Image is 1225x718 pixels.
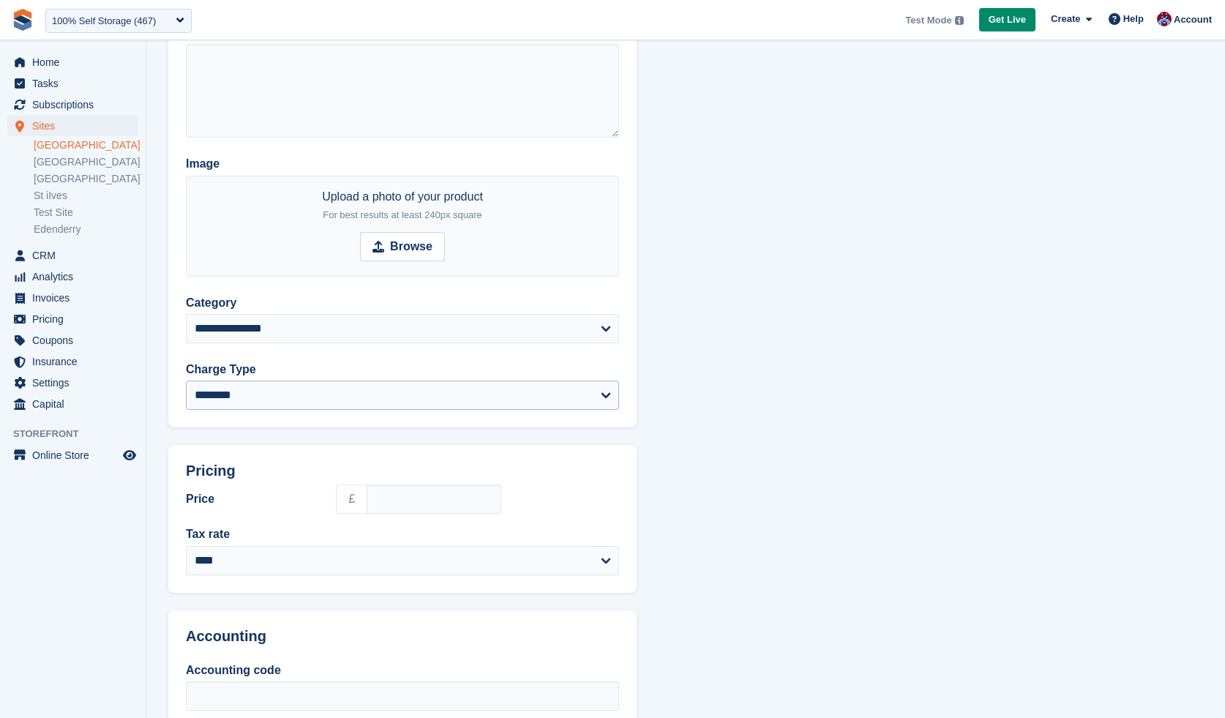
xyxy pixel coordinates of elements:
label: Image [186,155,619,173]
span: Coupons [32,330,120,351]
span: Capital [32,394,120,414]
strong: Browse [390,238,432,255]
span: For best results at least 240px square [323,209,482,220]
span: Sites [32,116,120,136]
span: Online Store [32,445,120,465]
label: Accounting code [186,662,619,679]
a: menu [7,266,138,287]
a: menu [7,116,138,136]
span: Storefront [13,427,146,441]
span: Pricing [32,309,120,329]
span: Home [32,52,120,72]
span: Tasks [32,73,120,94]
label: Tax rate [186,526,619,543]
a: Test Site [34,206,138,220]
span: Analytics [32,266,120,287]
span: Help [1123,12,1144,26]
img: icon-info-grey-7440780725fd019a000dd9b08b2336e03edf1995a4989e88bcd33f0948082b44.svg [955,16,964,25]
a: menu [7,330,138,351]
label: Charge Type [186,361,619,378]
a: menu [7,373,138,393]
label: Category [186,294,619,312]
img: David Hughes [1157,12,1172,26]
input: Browse [360,232,445,261]
a: menu [7,394,138,414]
span: CRM [32,245,120,266]
span: Pricing [186,463,236,479]
label: Price [186,490,318,508]
span: Insurance [32,351,120,372]
span: Settings [32,373,120,393]
span: Test Mode [905,13,951,28]
a: menu [7,52,138,72]
div: Upload a photo of your product [322,188,483,223]
a: menu [7,288,138,308]
h2: Accounting [186,628,619,645]
span: Account [1174,12,1212,27]
a: Edenderry [34,222,138,236]
span: Invoices [32,288,120,308]
a: St iIves [34,189,138,203]
span: Get Live [989,12,1026,27]
div: 100% Self Storage (467) [52,14,156,29]
span: Create [1051,12,1080,26]
a: menu [7,73,138,94]
a: [GEOGRAPHIC_DATA] [34,155,138,169]
a: menu [7,94,138,115]
a: menu [7,351,138,372]
a: Get Live [979,8,1035,32]
a: menu [7,445,138,465]
a: menu [7,245,138,266]
a: [GEOGRAPHIC_DATA] [34,138,138,152]
a: [GEOGRAPHIC_DATA] [34,172,138,186]
a: menu [7,309,138,329]
a: Preview store [121,446,138,464]
img: stora-icon-8386f47178a22dfd0bd8f6a31ec36ba5ce8667c1dd55bd0f319d3a0aa187defe.svg [12,9,34,31]
span: Subscriptions [32,94,120,115]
